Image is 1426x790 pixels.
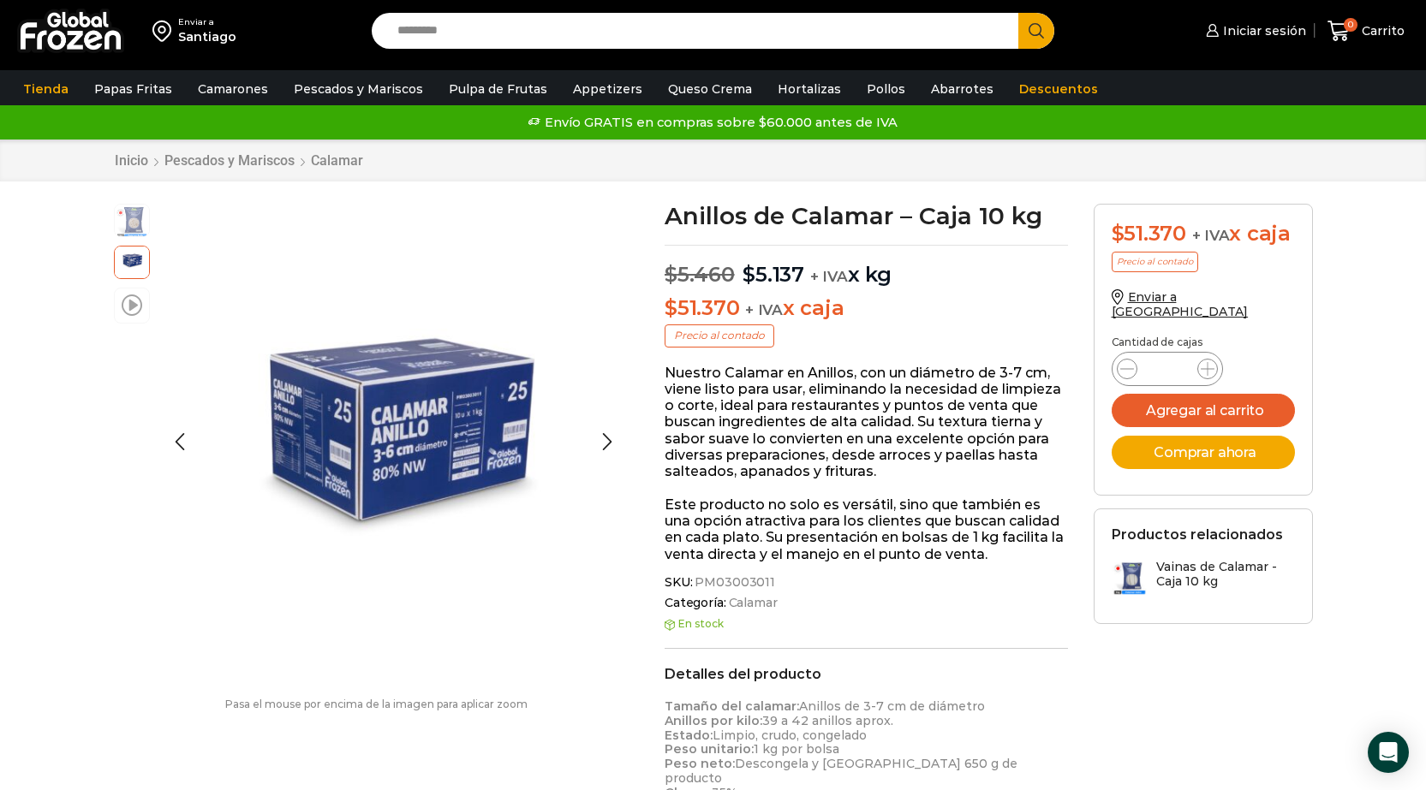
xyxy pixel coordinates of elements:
p: Pasa el mouse por encima de la imagen para aplicar zoom [114,698,640,710]
strong: Estado: [665,728,713,743]
span: 0 [1344,18,1357,32]
input: Product quantity [1151,357,1184,381]
span: PM03003011 [692,575,775,590]
a: 0 Carrito [1323,11,1409,51]
p: Nuestro Calamar en Anillos, con un diámetro de 3-7 cm, viene listo para usar, eliminando la neces... [665,365,1068,479]
span: Categoría: [665,596,1068,610]
nav: Breadcrumb [114,152,364,169]
span: SKU: [665,575,1068,590]
span: + IVA [745,301,783,318]
p: Precio al contado [665,324,774,347]
span: + IVA [810,268,848,285]
h3: Vainas de Calamar - Caja 10 kg [1156,560,1295,589]
span: Iniciar sesión [1219,22,1306,39]
span: $ [743,262,755,287]
a: Queso Crema [659,73,761,105]
a: Pescados y Mariscos [285,73,432,105]
a: Appetizers [564,73,651,105]
button: Comprar ahora [1112,436,1295,469]
h2: Productos relacionados [1112,526,1283,543]
bdi: 51.370 [665,295,739,320]
span: $ [665,295,677,320]
a: Calamar [310,152,364,169]
span: 3 [115,244,149,278]
span: Este producto no solo es versátil, sino que también es una opción atractiva para los clientes que... [665,496,1064,562]
span: + IVA [1192,227,1230,244]
p: En stock [665,618,1068,630]
button: Search button [1018,13,1054,49]
div: Enviar a [178,16,236,28]
a: Pollos [858,73,914,105]
p: x caja [665,296,1068,321]
strong: Peso unitario: [665,741,754,757]
button: Agregar al carrito [1112,394,1295,427]
a: Iniciar sesión [1202,14,1306,48]
bdi: 5.460 [665,262,735,287]
span: Calamar-anillo [115,205,149,239]
a: Enviar a [GEOGRAPHIC_DATA] [1112,289,1249,319]
strong: Tamaño del calamar: [665,698,799,714]
p: Cantidad de cajas [1112,336,1295,348]
a: Descuentos [1011,73,1107,105]
a: Tienda [15,73,77,105]
bdi: 5.137 [743,262,804,287]
div: Santiago [178,28,236,45]
span: Carrito [1357,22,1405,39]
a: Camarones [189,73,277,105]
a: Papas Fritas [86,73,181,105]
span: $ [665,262,677,287]
h1: Anillos de Calamar – Caja 10 kg [665,204,1068,228]
div: x caja [1112,222,1295,247]
a: Abarrotes [922,73,1002,105]
a: Hortalizas [769,73,850,105]
a: Vainas de Calamar - Caja 10 kg [1112,560,1295,597]
a: Pulpa de Frutas [440,73,556,105]
a: Calamar [726,596,778,610]
strong: Peso neto: [665,756,735,771]
a: Inicio [114,152,149,169]
span: $ [1112,221,1125,246]
img: address-field-icon.svg [152,16,178,45]
strong: Anillos por kilo: [665,713,762,728]
a: Pescados y Mariscos [164,152,295,169]
div: Open Intercom Messenger [1368,732,1409,773]
p: Precio al contado [1112,252,1198,272]
h2: Detalles del producto [665,666,1068,682]
p: x kg [665,245,1068,288]
bdi: 51.370 [1112,221,1186,246]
